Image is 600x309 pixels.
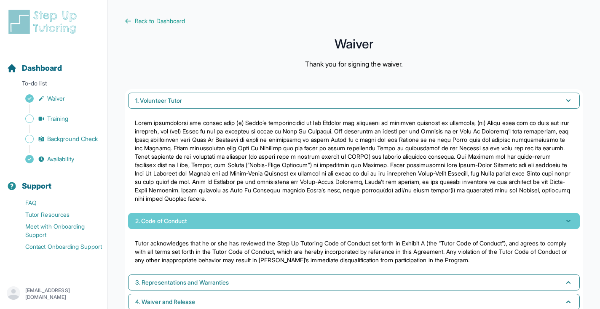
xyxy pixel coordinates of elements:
[135,298,195,306] span: 4. Waiver and Release
[7,62,62,74] a: Dashboard
[3,49,104,77] button: Dashboard
[128,213,580,229] button: 2. Code of Conduct
[7,209,107,221] a: Tutor Resources
[22,62,62,74] span: Dashboard
[25,287,101,301] p: [EMAIL_ADDRESS][DOMAIN_NAME]
[47,135,98,143] span: Background Check
[135,119,573,203] p: Lorem ipsumdolorsi ame consec adip (e) Seddo’e temporincidid ut lab Etdolor mag aliquaeni ad mini...
[7,113,107,125] a: Training
[7,93,107,104] a: Waiver
[7,133,107,145] a: Background Check
[47,115,69,123] span: Training
[128,93,580,109] button: 1. Volunteer Tutor
[22,180,52,192] span: Support
[7,221,107,241] a: Meet with Onboarding Support
[212,248,273,255] a: Tutor Code of Conduct
[7,153,107,165] a: Availability
[3,167,104,195] button: Support
[125,17,583,25] a: Back to Dashboard
[125,39,583,49] h1: Waiver
[7,286,101,301] button: [EMAIL_ADDRESS][DOMAIN_NAME]
[128,274,580,290] button: 3. Representations and Warranties
[7,197,107,209] a: FAQ
[3,79,104,91] p: To-do list
[47,155,74,163] span: Availability
[135,239,573,264] p: Tutor acknowledges that he or she has reviewed the Step Up Tutoring Code of Conduct set forth in ...
[7,241,107,253] a: Contact Onboarding Support
[7,8,82,35] img: logo
[135,217,187,225] span: 2. Code of Conduct
[305,59,403,69] p: Thank you for signing the waiver.
[135,17,185,25] span: Back to Dashboard
[135,96,182,105] span: 1. Volunteer Tutor
[135,278,229,287] span: 3. Representations and Warranties
[47,94,65,103] span: Waiver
